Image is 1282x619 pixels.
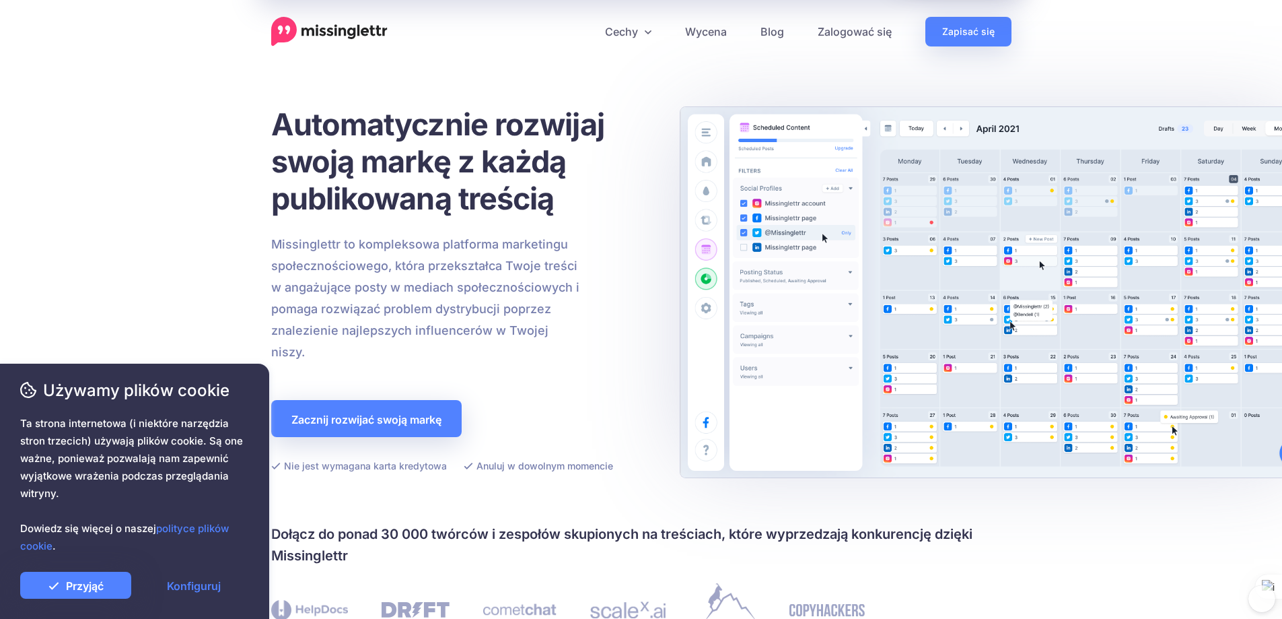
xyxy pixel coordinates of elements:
[291,412,441,426] font: Zacznij rozwijać swoją markę
[942,26,995,38] font: Zapisać się
[284,460,447,471] font: Nie jest wymagana karta kredytowa
[271,106,604,217] font: Automatycznie rozwijaj swoją markę z każdą publikowaną treścią
[668,17,744,46] a: Wycena
[20,417,243,500] font: Ta strona internetowa (i niektóre narzędzia stron trzecich) używają plików cookie. Są one ważne, ...
[685,25,727,38] font: Wycena
[818,25,892,38] font: Zalogować się
[52,540,56,552] font: .
[271,400,462,437] a: Zacznij rozwijać swoją markę
[588,17,668,46] a: Cechy
[476,460,613,471] font: Anuluj w dowolnym momencie
[43,381,229,400] font: Używamy plików cookie
[167,579,221,593] font: Konfiguruj
[605,25,638,38] font: Cechy
[138,572,249,599] a: Konfiguruj
[801,17,909,46] a: Zalogować się
[271,17,388,46] a: Dom
[760,25,784,38] font: Blog
[20,572,131,599] a: Przyjąć
[20,522,156,535] font: Dowiedz się więcej o naszej
[925,17,1011,46] a: Zapisać się
[66,579,104,593] font: Przyjąć
[271,526,972,564] font: Dołącz do ponad 30 000 twórców i zespołów skupionych na treściach, które wyprzedzają konkurencję ...
[744,17,801,46] a: Blog
[271,237,579,359] font: Missinglettr to kompleksowa platforma marketingu społecznościowego, która przekształca Twoje treś...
